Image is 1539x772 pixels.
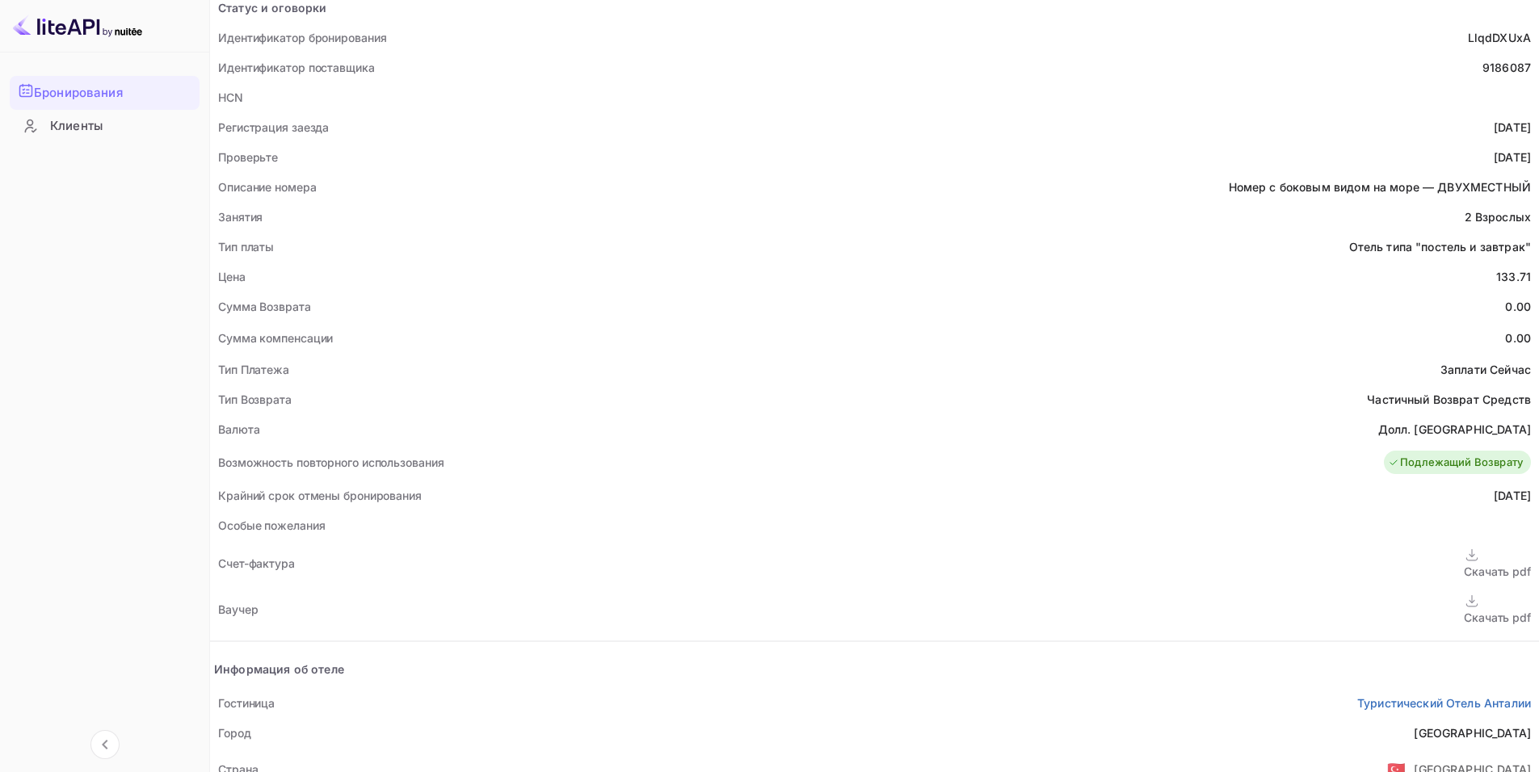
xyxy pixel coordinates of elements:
div: Клиенты [10,111,200,142]
ya-tr-span: Подлежащий Возврату [1400,455,1523,471]
div: [DATE] [1494,487,1531,504]
ya-tr-span: Счет-фактура [218,556,295,570]
ya-tr-span: Крайний срок отмены бронирования [218,489,422,502]
a: Клиенты [10,111,200,141]
ya-tr-span: Статус и оговорки [218,1,327,15]
ya-tr-span: Цена [218,270,246,283]
ya-tr-span: Туристический Отель Анталии [1357,696,1531,710]
ya-tr-span: Долл. [GEOGRAPHIC_DATA] [1378,422,1531,436]
div: 133.71 [1496,268,1531,285]
button: Свернуть навигацию [90,730,120,759]
ya-tr-span: Клиенты [50,117,103,136]
ya-tr-span: Информация об отеле [214,662,344,676]
div: [DATE] [1494,119,1531,136]
ya-tr-span: Сумма Возврата [218,300,311,313]
div: Бронирования [10,76,200,110]
ya-tr-span: Тип Платежа [218,363,289,376]
ya-tr-span: Гостиница [218,696,275,710]
ya-tr-span: Ваучер [218,602,258,616]
ya-tr-span: Город [218,726,251,740]
img: Логотип LiteAPI [13,13,142,39]
ya-tr-span: Отель типа "постель и завтрак" [1349,240,1532,254]
ya-tr-span: Идентификатор бронирования [218,31,386,44]
a: Бронирования [10,76,200,108]
ya-tr-span: Бронирования [34,84,123,103]
ya-tr-span: Описание номера [218,180,317,194]
ya-tr-span: Занятия [218,210,263,224]
div: 0.00 [1505,329,1531,346]
ya-tr-span: Заплати Сейчас [1440,363,1531,376]
ya-tr-span: Скачать pdf [1464,610,1531,624]
ya-tr-span: Частичный Возврат Средств [1367,392,1531,406]
ya-tr-span: [GEOGRAPHIC_DATA] [1414,726,1531,740]
ya-tr-span: LlqdDXUxA [1468,31,1531,44]
ya-tr-span: HCN [218,90,243,104]
a: Туристический Отель Анталии [1357,694,1531,711]
ya-tr-span: Особые пожелания [218,518,325,532]
ya-tr-span: Проверьте [218,150,278,164]
div: [DATE] [1494,149,1531,166]
ya-tr-span: Сумма компенсации [218,331,333,345]
ya-tr-span: Номер с боковым видом на море — ДВУХМЕСТНЫЙ [1229,180,1531,194]
ya-tr-span: Скачать pdf [1464,564,1531,578]
ya-tr-span: Тип платы [218,240,274,254]
ya-tr-span: Тип Возврата [218,392,292,406]
ya-tr-span: Валюта [218,422,259,436]
ya-tr-span: Возможность повторного использования [218,455,444,469]
ya-tr-span: Регистрация заезда [218,120,329,134]
div: 0.00 [1505,298,1531,315]
div: 9186087 [1482,59,1531,76]
ya-tr-span: Идентификатор поставщика [218,61,375,74]
ya-tr-span: 2 Взрослых [1465,210,1532,224]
